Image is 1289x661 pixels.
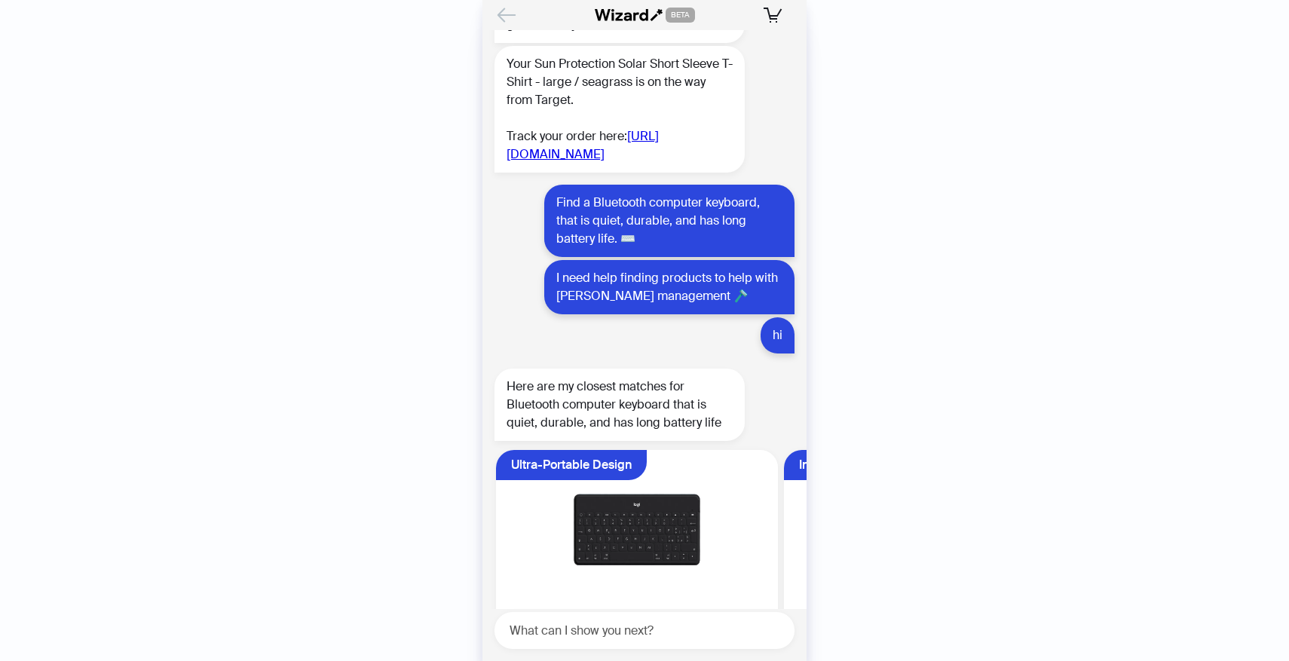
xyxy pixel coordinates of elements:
div: Ultra-Portable Design [511,450,632,480]
div: hi [761,317,795,353]
div: Integrated Device Cradle [799,450,938,480]
div: Here are my closest matches for Bluetooth computer keyboard that is quiet, durable, and has long ... [494,369,745,441]
span: BETA [666,8,695,23]
button: Back [494,3,519,27]
img: Logitech Keys-To-Go Ultra Portable Keyboard for iPad - Black [505,459,769,604]
div: Your Sun Protection Solar Short Sleeve T-Shirt - large / seagrass is on the way from Target. Trac... [494,46,745,173]
div: I need help finding products to help with [PERSON_NAME] management 🪒 [544,260,795,314]
div: Find a Bluetooth computer keyboard, that is quiet, durable, and has long battery life. ⌨️ [544,185,795,257]
img: K780 920-008149 Multi-Device Wireless Keyboard - Bluetooth - Black [793,459,1057,604]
